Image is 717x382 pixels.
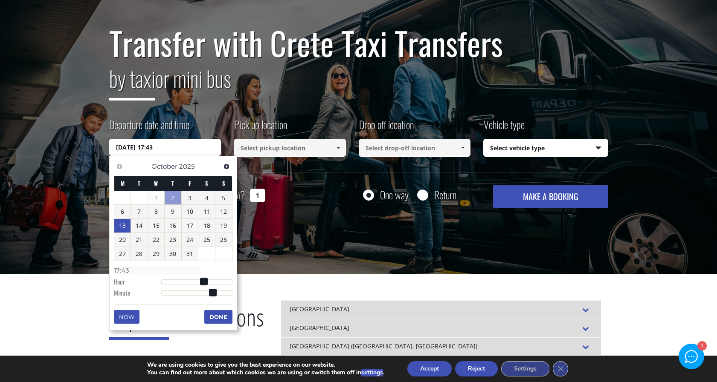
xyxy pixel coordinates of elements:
[182,247,198,261] a: 31
[205,179,208,187] span: Saturday
[234,139,346,157] input: Select pickup location
[204,310,232,324] button: Done
[148,233,165,247] a: 22
[151,162,177,170] span: October
[697,342,706,351] div: 1
[147,369,384,376] p: You can find out more about which cookies we are using or switch them off in .
[359,117,414,139] label: Drop off location
[131,205,148,218] a: 7
[501,361,549,376] button: Settings
[148,247,165,261] a: 29
[165,247,181,261] a: 30
[455,361,498,376] button: Reject
[281,337,601,356] div: [GEOGRAPHIC_DATA] ([GEOGRAPHIC_DATA], [GEOGRAPHIC_DATA])
[165,219,181,233] a: 16
[147,361,384,369] p: We are using cookies to give you the best experience on our website.
[165,205,181,218] a: 9
[109,62,155,101] span: by taxi
[281,319,601,338] div: [GEOGRAPHIC_DATA]
[121,179,125,187] span: Monday
[182,205,198,218] a: 10
[109,185,245,206] label: How many passengers ?
[198,205,215,218] a: 11
[165,233,181,247] a: 23
[223,163,230,170] span: Next
[116,163,123,170] span: Previous
[114,161,125,172] a: Previous
[434,190,456,200] label: Return
[553,361,568,376] button: Close GDPR Cookie Banner
[493,185,608,208] button: MAKE A BOOKING
[215,191,232,205] a: 5
[234,117,287,139] label: Pick up location
[171,179,174,187] span: Thursday
[484,139,608,157] span: Select vehicle type
[198,233,215,247] a: 25
[131,233,148,247] a: 21
[114,205,131,218] a: 6
[148,191,165,205] span: 1
[148,205,165,218] a: 8
[483,117,525,139] label: Vehicle type
[131,219,148,233] a: 14
[215,233,232,247] a: 26
[198,219,215,233] a: 18
[109,301,169,340] span: Popular
[221,161,232,172] a: Next
[165,191,181,205] a: 2
[361,369,383,376] button: settings
[114,247,131,261] a: 27
[179,162,194,170] span: 2025
[154,179,158,187] span: Wednesday
[109,117,189,139] label: Departure date and time
[109,300,264,346] h2: Destinations
[359,139,471,157] input: Select drop-off location
[182,219,198,233] a: 17
[189,179,191,187] span: Friday
[215,205,232,218] a: 12
[138,179,140,187] span: Tuesday
[148,219,165,233] a: 15
[109,61,608,107] h2: or mini bus
[380,190,409,200] label: One way
[222,179,225,187] span: Sunday
[331,139,345,157] a: Show All Items
[114,288,161,299] dt: Minute
[198,191,215,205] a: 4
[131,247,148,261] a: 28
[281,300,601,319] div: [GEOGRAPHIC_DATA]
[109,25,608,61] h1: Transfer with Crete Taxi Transfers
[114,277,161,288] dt: Hour
[114,219,131,233] a: 13
[114,310,139,324] button: Now
[456,139,470,157] a: Show All Items
[407,361,452,376] button: Accept
[182,233,198,247] a: 24
[114,233,131,247] a: 20
[182,191,198,205] a: 3
[215,219,232,233] a: 19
